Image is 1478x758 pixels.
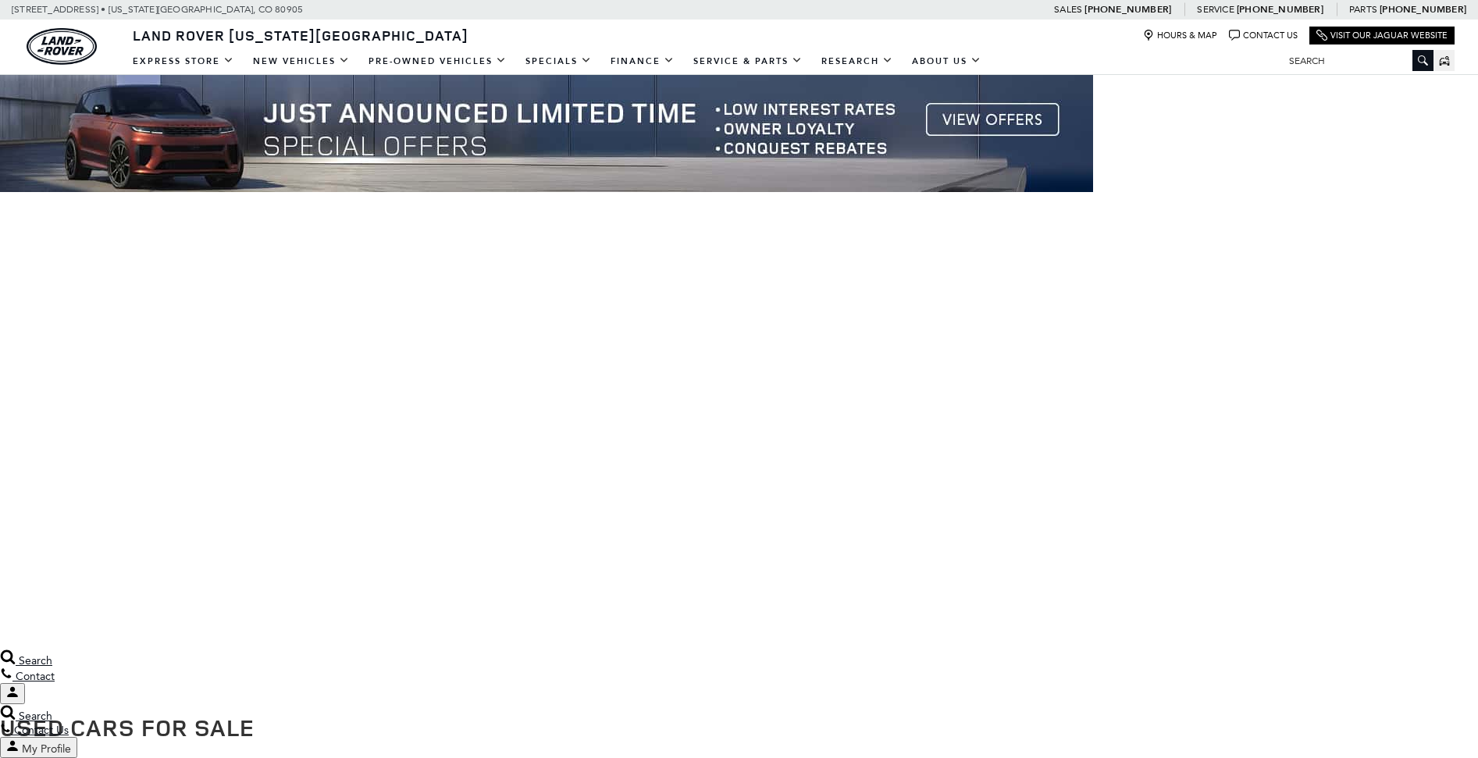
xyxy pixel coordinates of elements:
span: Search [19,710,52,723]
a: land-rover [27,28,97,65]
a: Visit Our Jaguar Website [1316,30,1448,41]
nav: Main Navigation [123,48,991,75]
a: [PHONE_NUMBER] [1380,3,1466,16]
a: Contact Us [1229,30,1298,41]
a: Pre-Owned Vehicles [359,48,516,75]
a: Land Rover [US_STATE][GEOGRAPHIC_DATA] [123,26,478,44]
a: New Vehicles [244,48,359,75]
a: [PHONE_NUMBER] [1237,3,1323,16]
span: Sales [1054,4,1082,15]
span: My Profile [22,742,71,756]
a: Service & Parts [684,48,812,75]
a: Finance [601,48,684,75]
span: Parts [1349,4,1377,15]
span: Service [1197,4,1234,15]
span: Search [19,654,52,667]
a: [PHONE_NUMBER] [1084,3,1171,16]
img: Land Rover [27,28,97,65]
a: Hours & Map [1143,30,1217,41]
a: Research [812,48,903,75]
span: Land Rover [US_STATE][GEOGRAPHIC_DATA] [133,26,468,44]
a: EXPRESS STORE [123,48,244,75]
span: Contact Us [14,724,69,737]
span: Contact [16,670,55,683]
a: About Us [903,48,991,75]
input: Search [1277,52,1433,70]
a: [STREET_ADDRESS] • [US_STATE][GEOGRAPHIC_DATA], CO 80905 [12,4,303,15]
a: Specials [516,48,601,75]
